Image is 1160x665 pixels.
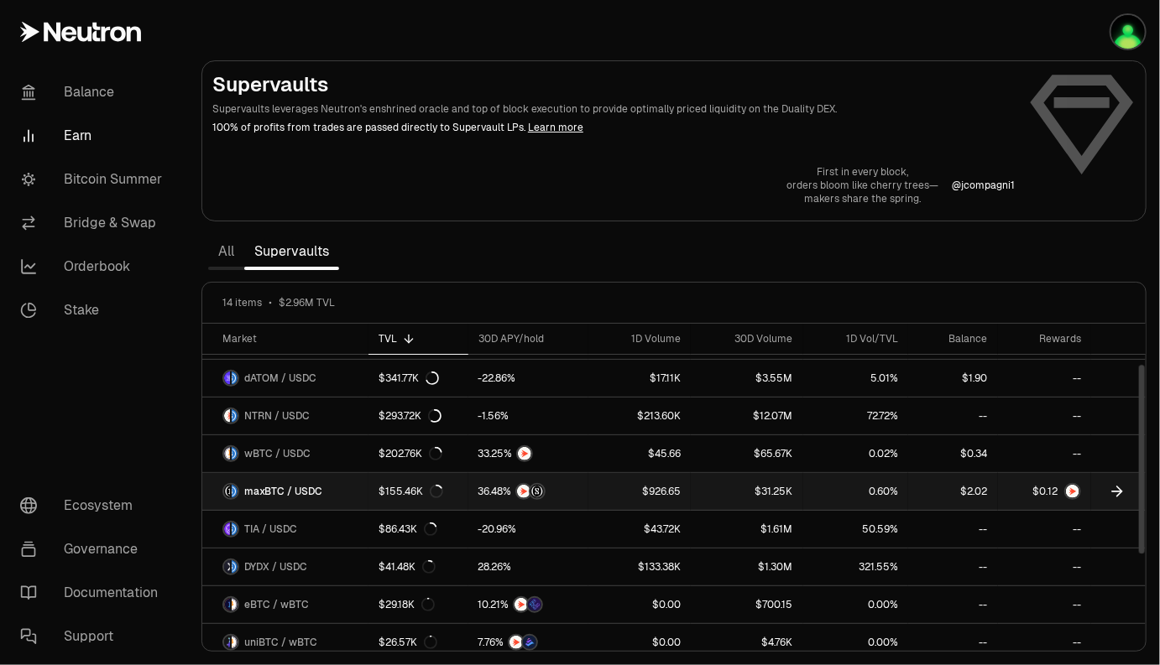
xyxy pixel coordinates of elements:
a: $926.65 [588,473,691,510]
a: $213.60K [588,397,691,434]
a: All [208,235,244,268]
div: Rewards [1008,332,1081,345]
a: Learn more [528,121,583,134]
p: Supervaults leverages Neutron's enshrined oracle and top of block execution to provide optimally ... [212,101,1015,117]
div: 1D Volume [598,332,681,345]
a: 0.00% [803,624,908,661]
img: uniBTC Logo [224,636,230,649]
a: $0.00 [588,624,691,661]
div: $86.43K [379,522,437,536]
a: Support [7,615,181,658]
img: Bedrock Diamonds [523,636,536,649]
a: -- [998,360,1091,397]
div: Market [222,332,358,345]
div: $293.72K [379,409,442,423]
img: NTRN Logo [224,409,230,423]
span: dATOM / USDC [244,371,316,385]
a: -- [998,624,1091,661]
img: wBTC Logo [232,636,238,649]
a: maxBTC LogoUSDC LogomaxBTC / USDC [202,473,368,510]
a: $17.11K [588,360,691,397]
a: -- [908,397,998,434]
img: Structured Points [530,485,544,498]
a: @jcompagni1 [952,179,1015,192]
a: eBTC LogowBTC LogoeBTC / wBTC [202,586,368,623]
a: $155.46K [368,473,468,510]
a: $3.55M [691,360,802,397]
p: makers share the spring. [786,192,938,205]
a: -- [908,624,998,661]
a: $1.61M [691,511,802,548]
a: -- [908,586,998,623]
button: NTRNStructured Points [478,483,579,500]
span: $2.96M TVL [279,296,335,309]
a: NTRN [468,435,589,472]
button: NTRNEtherFi Points [478,596,579,613]
div: $29.18K [379,598,435,611]
a: $1.30M [691,548,802,585]
img: wBTC Logo [224,447,230,460]
a: $86.43K [368,511,468,548]
img: USDC Logo [232,409,238,423]
img: USDC Logo [232,522,238,536]
img: TIA Logo [224,522,230,536]
a: Governance [7,527,181,571]
a: uniBTC LogowBTC LogouniBTC / wBTC [202,624,368,661]
span: NTRN / USDC [244,409,310,423]
span: 14 items [222,296,262,309]
a: 5.01% [803,360,908,397]
p: @ jcompagni1 [952,179,1015,192]
div: $155.46K [379,485,443,498]
a: NTRNStructured Points [468,473,589,510]
img: USDC Logo [232,560,238,574]
div: TVL [379,332,457,345]
div: 1D Vol/TVL [813,332,898,345]
a: Bitcoin Summer [7,158,181,201]
span: DYDX / USDC [244,560,307,574]
div: Balance [918,332,988,345]
h2: Supervaults [212,71,1015,98]
div: $26.57K [379,636,437,649]
img: maxBTC Logo [224,485,230,498]
a: -- [908,511,998,548]
span: uniBTC / wBTC [244,636,317,649]
img: eBTC Logo [224,598,230,611]
p: 100% of profits from trades are passed directly to Supervault LPs. [212,120,1015,135]
img: NTRN [515,598,528,611]
a: $41.48K [368,548,468,585]
a: -- [998,435,1091,472]
span: wBTC / USDC [244,447,311,460]
p: First in every block, [786,165,938,179]
img: DYDX Logo [224,560,230,574]
div: 30D APY/hold [478,332,579,345]
a: DYDX LogoUSDC LogoDYDX / USDC [202,548,368,585]
a: First in every block,orders bloom like cherry trees—makers share the spring. [786,165,938,205]
a: $31.25K [691,473,802,510]
a: TIA LogoUSDC LogoTIA / USDC [202,511,368,548]
div: 30D Volume [701,332,792,345]
a: 0.02% [803,435,908,472]
a: $700.15 [691,586,802,623]
a: Balance [7,70,181,114]
a: Documentation [7,571,181,615]
span: maxBTC / USDC [244,485,322,498]
img: NTRN [518,447,531,460]
img: USDC Logo [232,447,238,460]
span: TIA / USDC [244,522,297,536]
img: NTRN [517,485,530,498]
a: $0.00 [588,586,691,623]
a: $341.77K [368,360,468,397]
a: Earn [7,114,181,158]
a: 0.00% [803,586,908,623]
p: orders bloom like cherry trees— [786,179,938,192]
a: $4.76K [691,624,802,661]
a: -- [998,548,1091,585]
a: $43.72K [588,511,691,548]
a: $133.38K [588,548,691,585]
a: -- [908,548,998,585]
a: $202.76K [368,435,468,472]
a: NTRNBedrock Diamonds [468,624,589,661]
img: USDC Logo [232,371,238,385]
span: eBTC / wBTC [244,598,309,611]
a: Ecosystem [7,484,181,527]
